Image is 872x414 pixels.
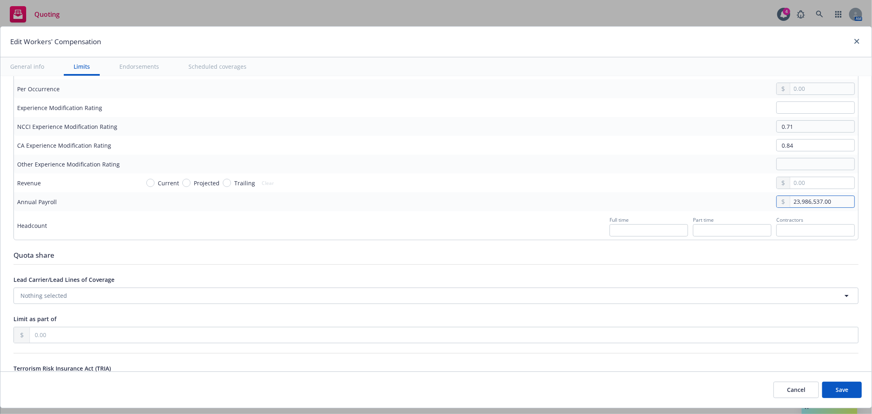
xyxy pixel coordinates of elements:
input: 0.00 [790,177,854,189]
span: Part time [693,216,714,223]
span: Limit as part of [13,315,56,323]
h1: Edit Workers' Compensation [10,36,101,47]
button: Endorsements [110,57,169,76]
div: Other Experience Modification Rating [17,160,120,169]
button: Scheduled coverages [179,57,256,76]
button: Cancel [773,382,819,398]
span: Full time [610,216,629,223]
span: Trailing [234,179,255,187]
span: Terrorism Risk Insurance Act (TRIA) [13,364,111,372]
input: Current [146,179,155,187]
button: General info [0,57,54,76]
input: 0.00 [790,196,854,207]
button: Nothing selected [13,288,859,304]
input: Trailing [223,179,231,187]
div: NCCI Experience Modification Rating [17,122,117,131]
button: Save [822,382,862,398]
span: Projected [194,179,220,187]
span: Lead Carrier/Lead Lines of Coverage [13,276,114,283]
div: Headcount [17,221,47,230]
span: Current [158,179,179,187]
div: Annual Payroll [17,198,57,206]
div: Quota share [13,250,859,261]
span: Contractors [776,216,803,223]
a: close [852,36,862,46]
input: Projected [182,179,191,187]
input: 0.00 [790,83,854,94]
div: Per Occurrence [17,85,60,93]
span: Nothing selected [20,291,67,300]
div: Experience Modification Rating [17,103,102,112]
button: Limits [64,57,100,76]
div: Revenue [17,179,41,187]
div: CA Experience Modification Rating [17,141,111,150]
input: 0.00 [30,327,858,343]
